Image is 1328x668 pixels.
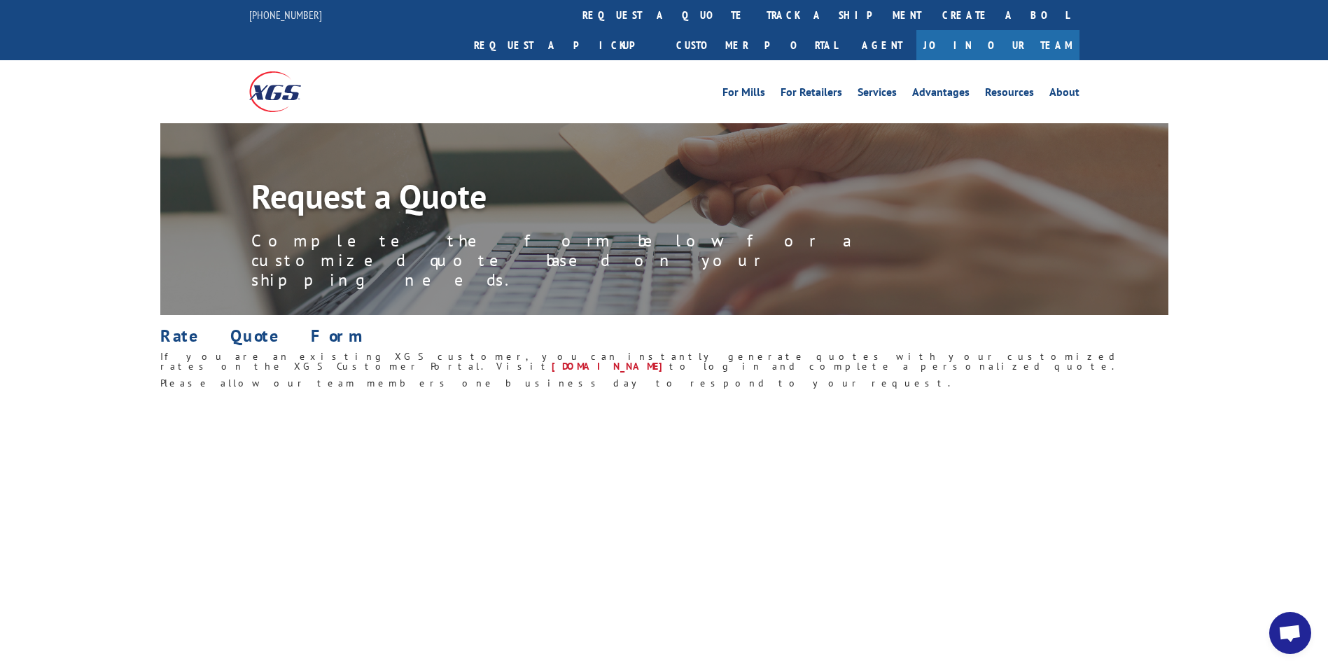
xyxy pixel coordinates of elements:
[666,30,848,60] a: Customer Portal
[1269,612,1311,654] div: Open chat
[249,8,322,22] a: [PHONE_NUMBER]
[781,87,842,102] a: For Retailers
[1049,87,1079,102] a: About
[985,87,1034,102] a: Resources
[160,350,1119,373] span: If you are an existing XGS customer, you can instantly generate quotes with your customized rates...
[916,30,1079,60] a: Join Our Team
[858,87,897,102] a: Services
[848,30,916,60] a: Agent
[251,231,881,290] p: Complete the form below for a customized quote based on your shipping needs.
[160,328,1168,352] h1: Rate Quote Form
[160,378,1168,395] h6: Please allow our team members one business day to respond to your request.
[722,87,765,102] a: For Mills
[251,179,881,220] h1: Request a Quote
[669,360,1118,373] span: to log in and complete a personalized quote.
[463,30,666,60] a: Request a pickup
[552,360,669,373] a: [DOMAIN_NAME]
[912,87,970,102] a: Advantages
